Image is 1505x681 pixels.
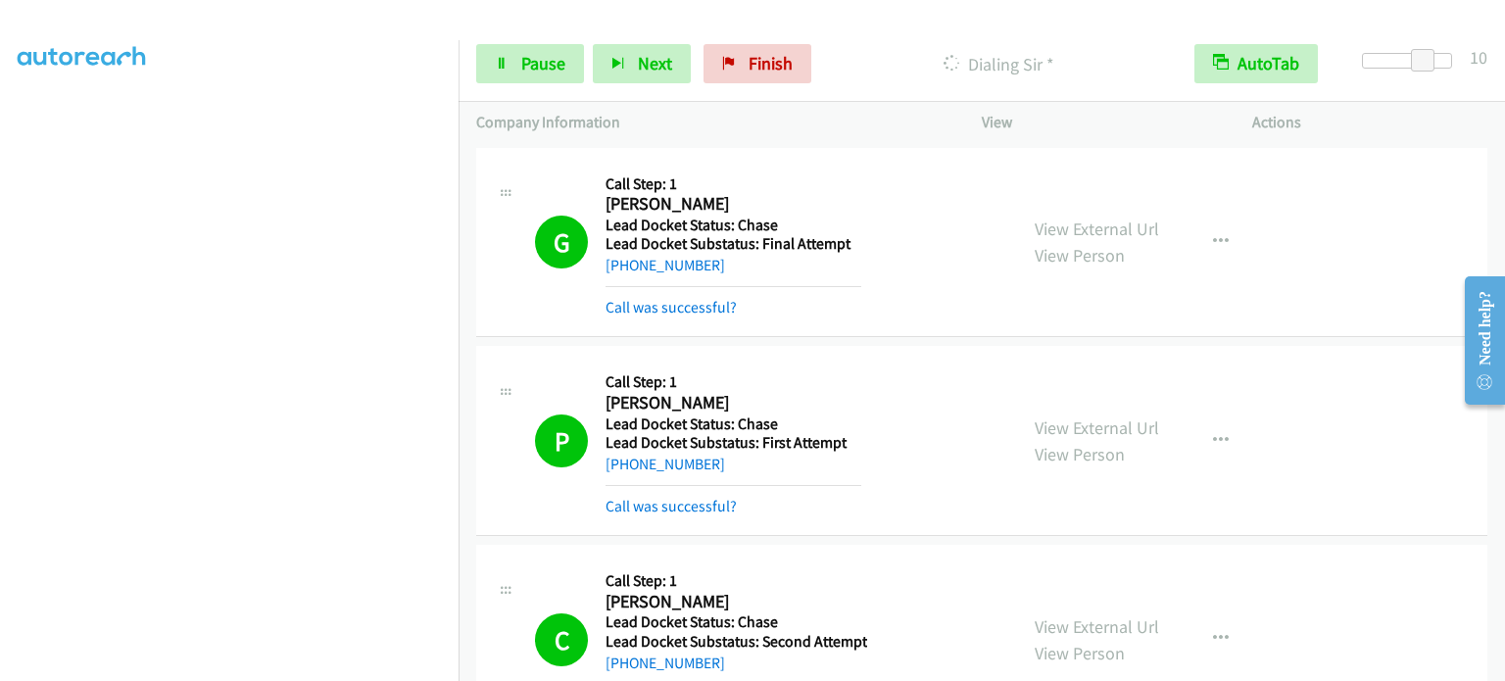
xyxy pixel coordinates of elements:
[606,372,861,392] h5: Call Step: 1
[606,455,725,473] a: [PHONE_NUMBER]
[606,174,861,194] h5: Call Step: 1
[1449,263,1505,418] iframe: Resource Center
[606,256,725,274] a: [PHONE_NUMBER]
[606,591,861,613] h2: [PERSON_NAME]
[535,613,588,666] h1: C
[606,216,861,235] h5: Lead Docket Status: Chase
[1035,642,1125,664] a: View Person
[476,111,947,134] p: Company Information
[1035,615,1159,638] a: View External Url
[593,44,691,83] button: Next
[476,44,584,83] a: Pause
[606,654,725,672] a: [PHONE_NUMBER]
[1252,111,1487,134] p: Actions
[606,632,867,652] h5: Lead Docket Substatus: Second Attempt
[535,414,588,467] h1: P
[521,52,565,74] span: Pause
[606,433,861,453] h5: Lead Docket Substatus: First Attempt
[1035,244,1125,267] a: View Person
[606,571,867,591] h5: Call Step: 1
[606,414,861,434] h5: Lead Docket Status: Chase
[1035,416,1159,439] a: View External Url
[838,51,1159,77] p: Dialing Sir *
[606,298,737,316] a: Call was successful?
[704,44,811,83] a: Finish
[749,52,793,74] span: Finish
[606,392,861,414] h2: [PERSON_NAME]
[638,52,672,74] span: Next
[606,612,867,632] h5: Lead Docket Status: Chase
[1470,44,1487,71] div: 10
[1194,44,1318,83] button: AutoTab
[982,111,1217,134] p: View
[535,216,588,268] h1: G
[606,234,861,254] h5: Lead Docket Substatus: Final Attempt
[1035,218,1159,240] a: View External Url
[1035,443,1125,465] a: View Person
[606,193,861,216] h2: [PERSON_NAME]
[606,497,737,515] a: Call was successful?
